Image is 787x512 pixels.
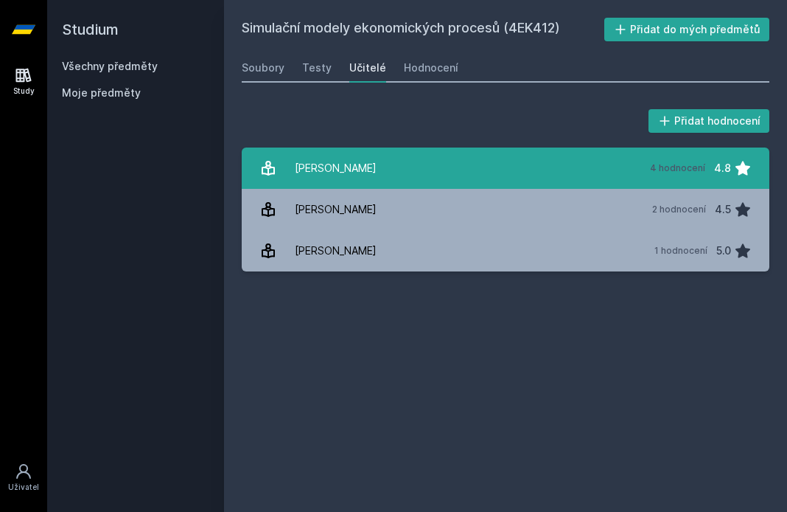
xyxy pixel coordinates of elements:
[302,60,332,75] div: Testy
[242,148,769,189] a: [PERSON_NAME] 4 hodnocení 4.8
[8,482,39,493] div: Uživatel
[242,60,284,75] div: Soubory
[242,18,604,41] h2: Simulační modely ekonomických procesů (4EK412)
[242,230,769,271] a: [PERSON_NAME] 1 hodnocení 5.0
[714,153,731,183] div: 4.8
[716,236,731,266] div: 5.0
[3,59,44,104] a: Study
[13,86,35,97] div: Study
[404,60,458,75] div: Hodnocení
[648,109,770,133] button: Přidat hodnocení
[302,53,332,83] a: Testy
[349,60,386,75] div: Učitelé
[404,53,458,83] a: Hodnocení
[650,162,705,174] div: 4 hodnocení
[295,236,377,266] div: [PERSON_NAME]
[715,195,731,224] div: 4.5
[652,204,706,215] div: 2 hodnocení
[349,53,386,83] a: Učitelé
[604,18,770,41] button: Přidat do mých předmětů
[62,86,141,100] span: Moje předměty
[242,53,284,83] a: Soubory
[654,245,707,257] div: 1 hodnocení
[295,153,377,183] div: [PERSON_NAME]
[295,195,377,224] div: [PERSON_NAME]
[3,455,44,500] a: Uživatel
[242,189,769,230] a: [PERSON_NAME] 2 hodnocení 4.5
[62,60,158,72] a: Všechny předměty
